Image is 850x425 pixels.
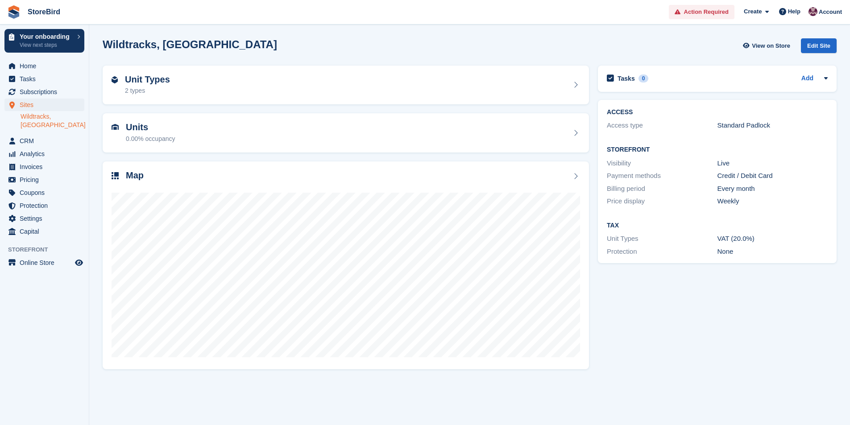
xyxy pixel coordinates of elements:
div: Payment methods [607,171,717,181]
h2: Tasks [618,74,635,83]
a: Your onboarding View next steps [4,29,84,53]
div: Weekly [717,196,828,206]
a: View on Store [742,38,794,53]
img: Hugh Stanton [809,7,817,16]
span: Sites [20,99,73,111]
img: unit-type-icn-2b2737a686de81e16bb02015468b77c625bbabd49415b5ef34ead5e3b44a266d.svg [112,76,118,83]
div: Visibility [607,158,717,169]
a: menu [4,256,84,269]
h2: ACCESS [607,109,828,116]
img: map-icn-33ee37083ee616e46c38cad1a60f524a97daa1e2b2c8c0bc3eb3415660979fc1.svg [112,172,119,179]
a: Unit Types 2 types [103,66,589,105]
div: VAT (20.0%) [717,234,828,244]
a: menu [4,173,84,186]
h2: Tax [607,222,828,229]
div: Live [717,158,828,169]
a: Units 0.00% occupancy [103,113,589,153]
div: 0 [639,74,649,83]
a: menu [4,186,84,199]
span: Settings [20,212,73,225]
span: Storefront [8,245,89,254]
span: Action Required [684,8,729,17]
span: Tasks [20,73,73,85]
div: Standard Padlock [717,120,828,131]
a: menu [4,212,84,225]
div: Credit / Debit Card [717,171,828,181]
h2: Map [126,170,144,181]
div: Edit Site [801,38,837,53]
span: Capital [20,225,73,238]
span: Analytics [20,148,73,160]
span: View on Store [752,41,790,50]
span: Home [20,60,73,72]
img: stora-icon-8386f47178a22dfd0bd8f6a31ec36ba5ce8667c1dd55bd0f319d3a0aa187defe.svg [7,5,21,19]
div: 0.00% occupancy [126,134,175,144]
a: menu [4,199,84,212]
span: Help [788,7,800,16]
span: Coupons [20,186,73,199]
a: menu [4,135,84,147]
a: Preview store [74,257,84,268]
a: menu [4,86,84,98]
a: menu [4,161,84,173]
a: Action Required [669,5,734,20]
span: Subscriptions [20,86,73,98]
div: 2 types [125,86,170,95]
img: unit-icn-7be61d7bf1b0ce9d3e12c5938cc71ed9869f7b940bace4675aadf7bd6d80202e.svg [112,124,119,130]
span: CRM [20,135,73,147]
p: Your onboarding [20,33,73,40]
div: None [717,247,828,257]
a: Add [801,74,813,84]
span: Create [744,7,762,16]
h2: Unit Types [125,74,170,85]
span: Pricing [20,173,73,186]
span: Online Store [20,256,73,269]
span: Account [819,8,842,17]
a: menu [4,60,84,72]
h2: Units [126,122,175,132]
div: Billing period [607,184,717,194]
a: StoreBird [24,4,64,19]
a: Wildtracks, [GEOGRAPHIC_DATA] [21,112,84,129]
a: menu [4,73,84,85]
a: Map [103,161,589,370]
div: Price display [607,196,717,206]
a: menu [4,225,84,238]
div: Every month [717,184,828,194]
a: menu [4,99,84,111]
div: Protection [607,247,717,257]
a: Edit Site [801,38,837,57]
div: Access type [607,120,717,131]
span: Invoices [20,161,73,173]
h2: Wildtracks, [GEOGRAPHIC_DATA] [103,38,277,50]
span: Protection [20,199,73,212]
p: View next steps [20,41,73,49]
h2: Storefront [607,146,828,153]
div: Unit Types [607,234,717,244]
a: menu [4,148,84,160]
